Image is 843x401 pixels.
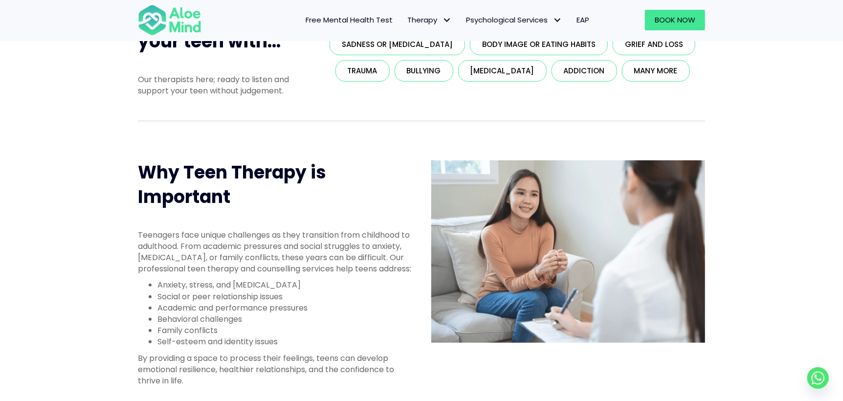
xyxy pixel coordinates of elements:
span: Many more [634,66,678,76]
li: Social or peer relationship issues [157,291,412,302]
span: Addiction [564,66,605,76]
span: Sadness or [MEDICAL_DATA] [342,39,453,49]
p: Our therapists here; ready to listen and support your teen without judgement. [138,74,306,96]
a: [MEDICAL_DATA] [458,60,547,82]
a: Bullying [395,60,453,82]
p: Teenagers face unique challenges as they transition from childhood to adulthood. From academic pr... [138,229,412,275]
span: Psychological Services: submenu [550,13,564,27]
a: Addiction [552,60,617,82]
span: Therapy: submenu [440,13,454,27]
li: Self-esteem and identity issues [157,336,412,347]
span: Book Now [655,15,695,25]
p: By providing a space to process their feelings, teens can develop emotional resilience, healthier... [138,353,412,387]
span: [MEDICAL_DATA] [470,66,534,76]
span: Therapy [407,15,451,25]
a: EAP [569,10,597,30]
span: Free Mental Health Test [306,15,393,25]
li: Academic and performance pressures [157,302,412,313]
a: Body image or eating habits [470,34,608,55]
span: Bullying [407,66,441,76]
span: Body image or eating habits [482,39,596,49]
a: Trauma [335,60,390,82]
span: Why Teen Therapy is Important [138,160,326,209]
a: Whatsapp [807,367,829,389]
span: Grief and loss [625,39,683,49]
img: mental-health-counselor-young-woman-600nw-2147863159 [431,160,705,343]
a: Grief and loss [613,34,695,55]
span: EAP [577,15,589,25]
a: Many more [622,60,690,82]
a: Psychological ServicesPsychological Services: submenu [459,10,569,30]
img: Aloe mind Logo [138,4,201,36]
li: Anxiety, stress, and [MEDICAL_DATA] [157,279,412,290]
a: Sadness or [MEDICAL_DATA] [330,34,465,55]
nav: Menu [214,10,597,30]
span: Psychological Services [466,15,562,25]
li: Family conflicts [157,325,412,336]
a: Book Now [645,10,705,30]
a: TherapyTherapy: submenu [400,10,459,30]
a: Free Mental Health Test [298,10,400,30]
li: Behavioral challenges [157,313,412,325]
span: Trauma [348,66,377,76]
